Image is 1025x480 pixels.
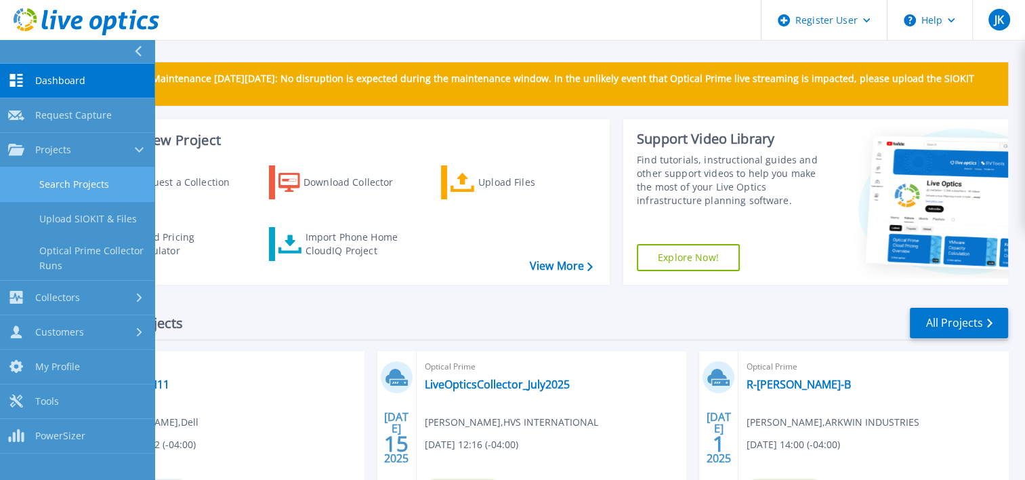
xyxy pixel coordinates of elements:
[96,227,247,261] a: Cloud Pricing Calculator
[35,75,85,87] span: Dashboard
[35,144,71,156] span: Projects
[910,308,1008,338] a: All Projects
[637,153,830,207] div: Find tutorials, instructional guides and other support videos to help you make the most of your L...
[102,359,356,374] span: Optical Prime
[133,231,241,258] div: Cloud Pricing Calculator
[530,260,593,273] a: View More
[269,165,420,199] a: Download Collector
[425,378,570,391] a: LiveOpticsCollector_July2025
[747,415,919,430] span: [PERSON_NAME] , ARKWIN INDUSTRIES
[35,326,84,338] span: Customers
[135,169,243,196] div: Request a Collection
[747,437,840,452] span: [DATE] 14:00 (-04:00)
[441,165,592,199] a: Upload Files
[305,231,411,258] div: Import Phone Home CloudIQ Project
[383,413,409,462] div: [DATE] 2025
[637,244,740,271] a: Explore Now!
[304,169,412,196] div: Download Collector
[35,292,80,304] span: Collectors
[478,169,587,196] div: Upload Files
[96,165,247,199] a: Request a Collection
[747,359,1000,374] span: Optical Prime
[35,430,85,442] span: PowerSizer
[747,378,851,391] a: R-[PERSON_NAME]-B
[425,359,678,374] span: Optical Prime
[384,438,409,449] span: 15
[425,415,598,430] span: [PERSON_NAME] , HVS INTERNATIONAL
[994,14,1003,25] span: JK
[713,438,725,449] span: 1
[425,437,518,452] span: [DATE] 12:16 (-04:00)
[35,109,112,121] span: Request Capture
[35,395,59,407] span: Tools
[637,130,830,148] div: Support Video Library
[101,73,997,95] p: Scheduled Maintenance [DATE][DATE]: No disruption is expected during the maintenance window. In t...
[96,133,592,148] h3: Start a New Project
[35,361,80,373] span: My Profile
[706,413,732,462] div: [DATE] 2025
